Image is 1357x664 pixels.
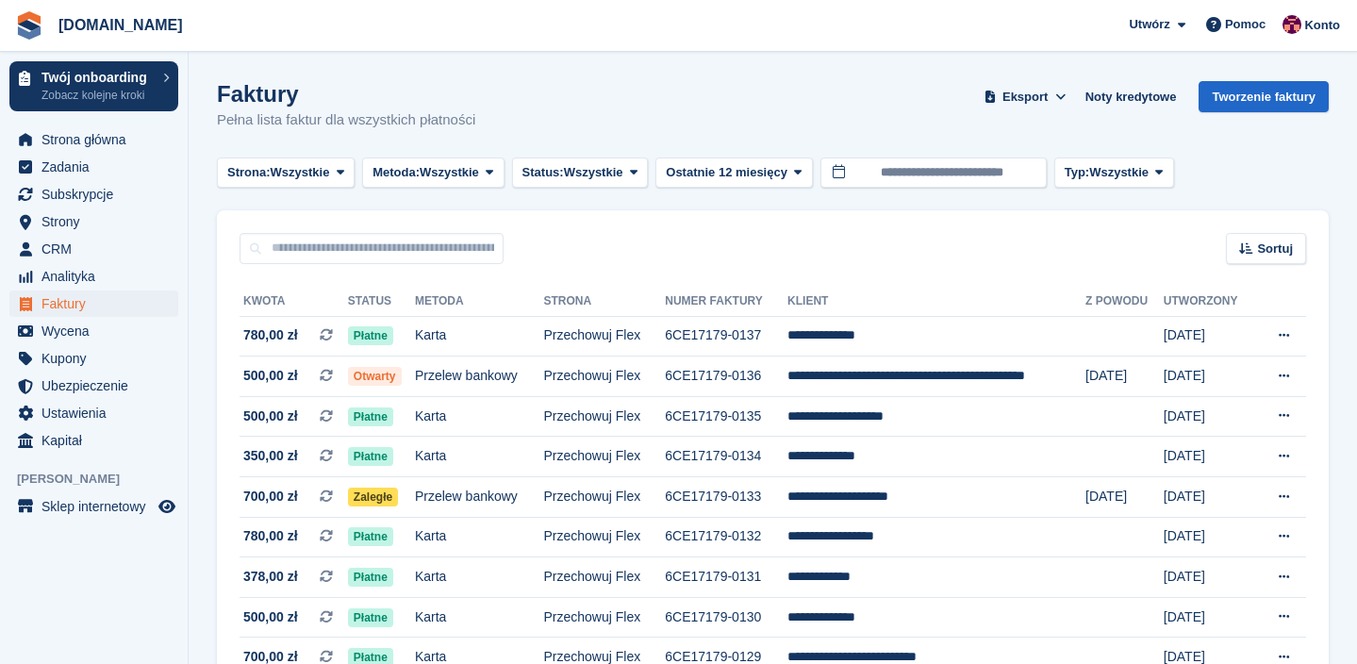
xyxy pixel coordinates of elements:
[9,345,178,372] a: menu
[1164,287,1257,317] th: Utworzony
[415,517,544,557] td: Karta
[362,158,504,189] button: Metoda: Wszystkie
[243,325,298,345] span: 780,00 zł
[348,326,393,345] span: Płatne
[9,154,178,180] a: menu
[348,447,393,466] span: Płatne
[51,9,190,41] a: [DOMAIN_NAME]
[348,488,398,506] span: Zaległe
[41,318,155,344] span: Wycena
[243,567,298,587] span: 378,00 zł
[41,154,155,180] span: Zadania
[9,181,178,207] a: menu
[41,493,155,520] span: Sklep internetowy
[41,126,155,153] span: Strona główna
[9,126,178,153] a: menu
[1225,15,1266,34] span: Pomoc
[9,208,178,235] a: menu
[17,470,188,489] span: [PERSON_NAME]
[348,287,415,317] th: Status
[156,495,178,518] a: Podgląd sklepu
[41,71,154,84] p: Twój onboarding
[1085,287,1164,317] th: Z powodu
[348,568,393,587] span: Płatne
[1164,316,1257,357] td: [DATE]
[9,61,178,111] a: Twój onboarding Zobacz kolejne kroki
[1257,240,1293,258] span: Sortuj
[544,597,666,638] td: Przechowuj Flex
[665,287,787,317] th: Numer faktury
[41,290,155,317] span: Faktury
[243,607,298,627] span: 500,00 zł
[1199,81,1329,112] a: Tworzenie faktury
[1304,16,1340,35] span: Konto
[1164,477,1257,518] td: [DATE]
[9,290,178,317] a: menu
[243,526,298,546] span: 780,00 zł
[227,163,271,182] span: Strona:
[9,373,178,399] a: menu
[564,163,623,182] span: Wszystkie
[1002,88,1048,107] span: Eksport
[415,437,544,477] td: Karta
[981,81,1070,112] button: Eksport
[41,208,155,235] span: Strony
[415,287,544,317] th: Metoda
[544,396,666,437] td: Przechowuj Flex
[544,517,666,557] td: Przechowuj Flex
[420,163,479,182] span: Wszystkie
[544,316,666,357] td: Przechowuj Flex
[665,316,787,357] td: 6CE17179-0137
[372,163,420,182] span: Metoda:
[9,263,178,290] a: menu
[41,400,155,426] span: Ustawienia
[9,236,178,262] a: menu
[9,318,178,344] a: menu
[9,493,178,520] a: menu
[544,357,666,397] td: Przechowuj Flex
[243,446,298,466] span: 350,00 zł
[666,163,787,182] span: Ostatnie 12 miesięcy
[665,557,787,598] td: 6CE17179-0131
[415,357,544,397] td: Przelew bankowy
[665,357,787,397] td: 6CE17179-0136
[665,396,787,437] td: 6CE17179-0135
[665,597,787,638] td: 6CE17179-0130
[1078,81,1184,112] a: Noty kredytowe
[665,517,787,557] td: 6CE17179-0132
[544,477,666,518] td: Przechowuj Flex
[243,366,298,386] span: 500,00 zł
[415,477,544,518] td: Przelew bankowy
[217,158,355,189] button: Strona: Wszystkie
[1085,477,1164,518] td: [DATE]
[1129,15,1169,34] span: Utwórz
[1164,557,1257,598] td: [DATE]
[243,487,298,506] span: 700,00 zł
[9,427,178,454] a: menu
[1164,357,1257,397] td: [DATE]
[544,437,666,477] td: Przechowuj Flex
[544,557,666,598] td: Przechowuj Flex
[415,597,544,638] td: Karta
[348,367,402,386] span: Otwarty
[1054,158,1174,189] button: Typ: Wszystkie
[522,163,564,182] span: Status:
[271,163,330,182] span: Wszystkie
[41,236,155,262] span: CRM
[9,400,178,426] a: menu
[41,373,155,399] span: Ubezpieczenie
[544,287,666,317] th: Strona
[1065,163,1089,182] span: Typ:
[1164,597,1257,638] td: [DATE]
[1164,396,1257,437] td: [DATE]
[415,557,544,598] td: Karta
[41,181,155,207] span: Subskrypcje
[41,263,155,290] span: Analityka
[665,437,787,477] td: 6CE17179-0134
[240,287,348,317] th: Kwota
[217,109,475,131] p: Pełna lista faktur dla wszystkich płatności
[348,608,393,627] span: Płatne
[41,427,155,454] span: Kapitał
[41,345,155,372] span: Kupony
[243,407,298,426] span: 500,00 zł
